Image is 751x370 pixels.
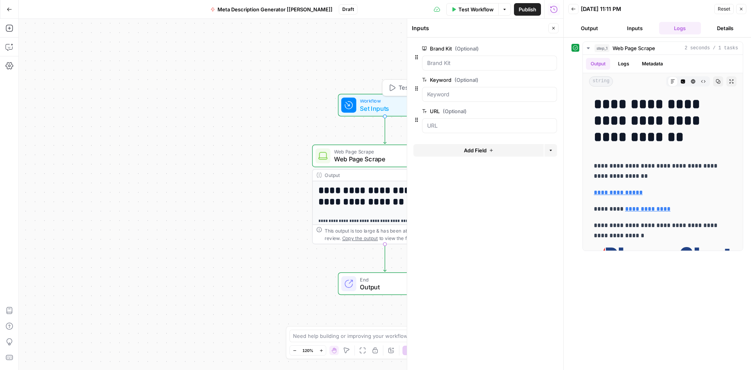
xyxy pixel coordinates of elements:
[455,76,478,84] span: (Optional)
[334,148,433,155] span: Web Page Scrape
[342,6,354,13] span: Draft
[360,276,424,283] span: End
[455,45,479,52] span: (Optional)
[637,58,668,70] button: Metadata
[217,5,332,13] span: Meta Description Generator [[PERSON_NAME]]
[583,42,743,54] button: 2 seconds / 1 tasks
[422,76,513,84] label: Keyword
[383,116,386,144] g: Edge from start to step_1
[360,104,406,113] span: Set Inputs
[427,90,552,98] input: Keyword
[325,227,453,242] div: This output is too large & has been abbreviated for review. to view the full content.
[422,107,513,115] label: URL
[589,76,613,87] span: string
[325,171,432,179] div: Output
[613,44,655,52] span: Web Page Scrape
[714,4,734,14] button: Reset
[443,107,467,115] span: (Optional)
[427,122,552,130] input: URL
[302,347,313,354] span: 120%
[206,3,337,16] button: Meta Description Generator [[PERSON_NAME]]
[427,59,552,67] input: Brand Kit
[458,5,494,13] span: Test Workflow
[334,155,433,164] span: Web Page Scrape
[446,3,498,16] button: Test Workflow
[360,97,406,105] span: Workflow
[583,55,743,251] div: 2 seconds / 1 tasks
[312,273,458,295] div: EndOutput
[464,146,487,154] span: Add Field
[519,5,536,13] span: Publish
[685,45,738,52] span: 2 seconds / 1 tasks
[412,24,546,32] div: Inputs
[659,22,701,34] button: Logs
[613,58,634,70] button: Logs
[514,3,541,16] button: Publish
[595,44,609,52] span: step_1
[360,282,424,292] span: Output
[568,22,611,34] button: Output
[614,22,656,34] button: Inputs
[704,22,746,34] button: Details
[422,45,513,52] label: Brand Kit
[383,244,386,272] g: Edge from step_1 to end
[586,58,610,70] button: Output
[312,94,458,117] div: WorkflowSet InputsInputsTest Step
[413,144,544,157] button: Add Field
[718,5,730,13] span: Reset
[342,235,378,241] span: Copy the output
